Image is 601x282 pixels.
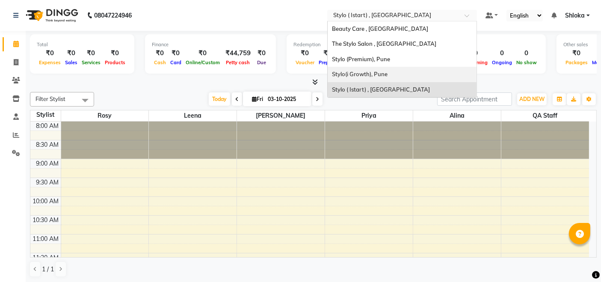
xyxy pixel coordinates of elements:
span: [PERSON_NAME] [237,110,325,121]
div: 8:30 AM [35,140,61,149]
div: 9:00 AM [35,159,61,168]
div: ₹0 [152,48,168,58]
span: Due [255,59,268,65]
div: ₹0 [37,48,63,58]
div: ₹0 [293,48,317,58]
span: Voucher [293,59,317,65]
span: 1 / 1 [42,265,54,274]
ng-dropdown-panel: Options list [327,21,477,98]
div: Stylist [30,110,61,119]
span: Expenses [37,59,63,65]
div: ₹44,759 [222,48,254,58]
div: ₹0 [184,48,222,58]
span: Online/Custom [184,59,222,65]
span: Sales [63,59,80,65]
div: ₹0 [103,48,127,58]
div: 10:30 AM [31,216,61,225]
span: The Stylo Salon , [GEOGRAPHIC_DATA] [332,40,436,47]
span: Ongoing [490,59,514,65]
div: 11:30 AM [31,253,61,262]
div: 9:30 AM [35,178,61,187]
div: ₹0 [80,48,103,58]
span: Card [168,59,184,65]
div: Total [37,41,127,48]
b: 08047224946 [94,3,132,27]
div: 0 [514,48,539,58]
div: Appointment [433,41,539,48]
span: Petty cash [224,59,252,65]
span: Alina [413,110,501,121]
div: ₹0 [563,48,590,58]
span: Filter Stylist [36,95,65,102]
div: ₹0 [63,48,80,58]
div: Finance [152,41,269,48]
span: Prepaid [317,59,338,65]
div: 8:00 AM [35,122,61,131]
span: Leena [149,110,237,121]
div: 10:00 AM [31,197,61,206]
span: Fri [250,96,265,102]
span: Packages [563,59,590,65]
span: Stylo(i Growth), Pune [332,71,388,77]
div: ₹0 [254,48,269,58]
span: Priya [325,110,413,121]
div: ₹0 [168,48,184,58]
img: logo [22,3,80,27]
span: QA Staff [501,110,589,121]
span: Rosy [61,110,149,121]
span: Cash [152,59,168,65]
input: 2025-10-03 [265,93,308,106]
input: Search Appointment [437,92,512,106]
button: ADD NEW [517,93,547,105]
span: Stylo ( Istart) , [GEOGRAPHIC_DATA] [332,86,430,93]
span: Today [209,92,230,106]
div: ₹0 [317,48,338,58]
span: Beauty Care , [GEOGRAPHIC_DATA] [332,25,428,32]
span: Shloka [565,11,585,20]
div: Redemption [293,41,409,48]
div: 11:00 AM [31,235,61,243]
span: Stylo (Premium), Pune [332,56,390,62]
div: 0 [490,48,514,58]
span: Services [80,59,103,65]
span: No show [514,59,539,65]
span: Products [103,59,127,65]
span: ADD NEW [519,96,545,102]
